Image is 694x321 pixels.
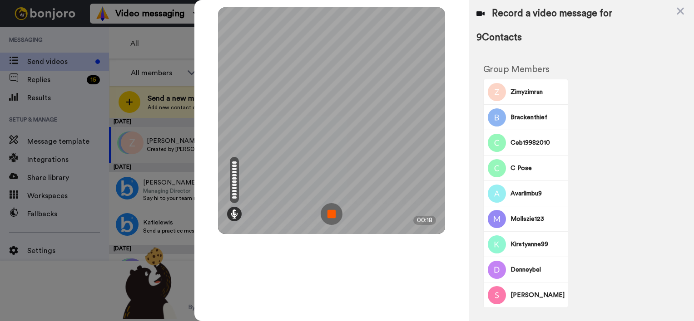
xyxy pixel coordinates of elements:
img: Image of Mollszie123 [488,210,506,228]
span: Mollszie123 [511,214,565,224]
h2: Group Members [483,64,568,74]
img: ic_record_stop.svg [321,203,342,225]
img: Image of Avarlimbu9 [488,185,506,203]
img: Image of Zimyzimran [488,83,506,101]
span: Zimyzimran [511,88,565,97]
img: Image of Ceb19982010 [488,134,506,152]
img: Image of Denneybel [488,261,506,279]
div: message notification from Amy, 50w ago. Hi Sonia, I’d love to ask you a quick question: If Bonjor... [14,19,168,49]
span: Kirstyanne99 [511,240,565,249]
span: Denneybel [511,265,565,274]
p: Message from Amy, sent 50w ago [40,35,157,43]
span: Ceb19982010 [511,138,565,147]
img: Profile image for Amy [20,27,35,42]
img: Image of Sahil Soni [488,286,506,304]
span: Hi [PERSON_NAME], I’d love to ask you a quick question: If [PERSON_NAME] could introduce a new fe... [40,26,156,78]
img: Image of Brackenthief [488,108,506,126]
div: 00:18 [413,216,436,225]
span: Brackenthief [511,113,565,122]
span: Avarlimbu9 [511,189,565,198]
img: Image of C pose [488,159,506,177]
img: Image of Kirstyanne99 [488,235,506,253]
span: C Pose [511,164,565,173]
span: [PERSON_NAME] [511,291,565,300]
